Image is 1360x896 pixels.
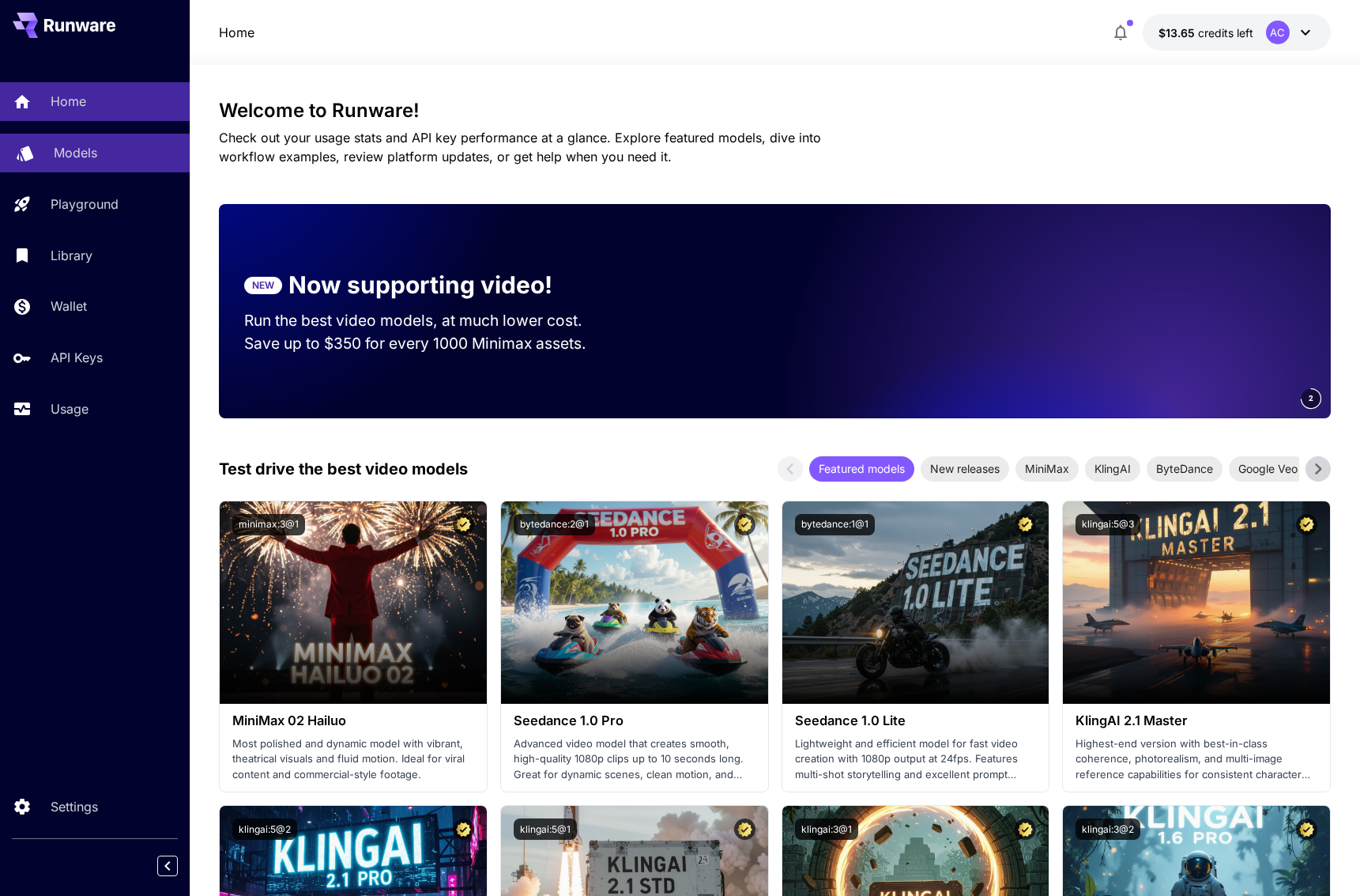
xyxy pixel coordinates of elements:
h3: MiniMax 02 Hailuo [232,713,474,728]
p: Usage [51,399,89,418]
p: Test drive the best video models [219,457,468,481]
p: API Keys [51,348,103,367]
span: 2 [1309,392,1313,404]
p: Advanced video model that creates smooth, high-quality 1080p clips up to 10 seconds long. Great f... [514,736,755,783]
button: klingai:3@2 [1076,818,1140,840]
button: klingai:3@1 [795,818,858,840]
p: NEW [252,278,274,293]
p: Settings [51,797,98,816]
div: $13.64762 [1158,25,1253,41]
button: klingai:5@1 [514,818,577,840]
button: Collapse sidebar [157,856,178,876]
div: Google Veo [1229,456,1307,482]
button: Certified Model – Vetted for best performance and includes a commercial license. [1296,818,1317,840]
div: KlingAI [1085,456,1140,482]
button: Certified Model – Vetted for best performance and includes a commercial license. [1296,514,1317,535]
p: Wallet [51,297,87,316]
img: alt [501,501,768,704]
img: alt [782,501,1049,704]
div: ByteDance [1147,456,1222,482]
span: MiniMax [1015,460,1079,477]
button: klingai:5@2 [232,818,297,840]
p: Lightweight and efficient model for fast video creation with 1080p output at 24fps. Features mult... [795,736,1037,783]
button: bytedance:2@1 [514,514,595,535]
button: Certified Model – Vetted for best performance and includes a commercial license. [453,514,474,535]
img: alt [220,501,487,704]
span: Featured models [809,460,914,477]
h3: Welcome to Runware! [219,100,1331,122]
div: Featured models [809,456,914,482]
button: Certified Model – Vetted for best performance and includes a commercial license. [734,514,755,535]
p: Models [54,143,97,162]
div: MiniMax [1015,456,1079,482]
span: Google Veo [1229,460,1307,477]
button: $13.64762AC [1143,14,1331,51]
a: Home [219,23,254,42]
h3: KlingAI 2.1 Master [1076,713,1317,728]
div: New releases [921,456,1009,482]
button: klingai:5@3 [1076,514,1140,535]
button: bytedance:1@1 [795,514,875,535]
img: alt [1063,501,1330,704]
h3: Seedance 1.0 Lite [795,713,1037,728]
div: AC [1266,21,1290,44]
nav: breadcrumb [219,23,254,42]
span: New releases [921,460,1009,477]
p: Library [51,246,92,265]
span: credits left [1198,26,1253,40]
p: Save up to $350 for every 1000 Minimax assets. [244,332,612,355]
p: Playground [51,195,119,214]
p: Home [51,92,86,111]
p: Run the best video models, at much lower cost. [244,309,612,332]
p: Most polished and dynamic model with vibrant, theatrical visuals and fluid motion. Ideal for vira... [232,736,474,783]
p: Now supporting video! [288,267,552,303]
p: Highest-end version with best-in-class coherence, photorealism, and multi-image reference capabil... [1076,736,1317,783]
span: Check out your usage stats and API key performance at a glance. Explore featured models, dive int... [219,130,821,164]
button: Certified Model – Vetted for best performance and includes a commercial license. [1015,818,1036,840]
span: ByteDance [1147,460,1222,477]
div: Collapse sidebar [169,852,190,880]
h3: Seedance 1.0 Pro [514,713,755,728]
button: minimax:3@1 [232,514,305,535]
button: Certified Model – Vetted for best performance and includes a commercial license. [453,818,474,840]
button: Certified Model – Vetted for best performance and includes a commercial license. [734,818,755,840]
span: KlingAI [1085,460,1140,477]
button: Certified Model – Vetted for best performance and includes a commercial license. [1015,514,1036,535]
span: $13.65 [1158,26,1198,40]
